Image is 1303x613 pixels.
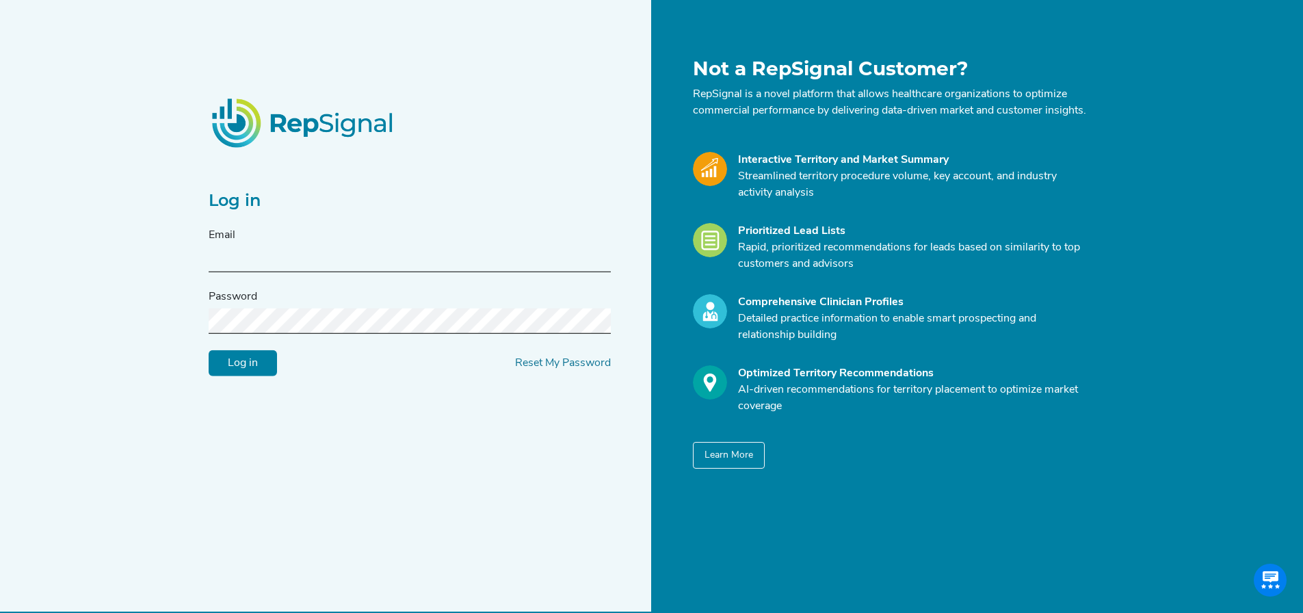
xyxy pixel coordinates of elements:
img: Leads_Icon.28e8c528.svg [693,223,727,257]
img: Profile_Icon.739e2aba.svg [693,294,727,328]
p: Rapid, prioritized recommendations for leads based on similarity to top customers and advisors [738,239,1087,272]
img: Optimize_Icon.261f85db.svg [693,365,727,400]
div: Prioritized Lead Lists [738,223,1087,239]
div: Interactive Territory and Market Summary [738,152,1087,168]
p: Detailed practice information to enable smart prospecting and relationship building [738,311,1087,343]
p: RepSignal is a novel platform that allows healthcare organizations to optimize commercial perform... [693,86,1087,119]
h2: Log in [209,191,611,211]
p: AI-driven recommendations for territory placement to optimize market coverage [738,382,1087,415]
img: RepSignalLogo.20539ed3.png [195,81,412,164]
div: Optimized Territory Recommendations [738,365,1087,382]
label: Password [209,289,257,305]
label: Email [209,227,235,244]
h1: Not a RepSignal Customer? [693,57,1087,81]
img: Market_Icon.a700a4ad.svg [693,152,727,186]
button: Learn More [693,442,765,469]
p: Streamlined territory procedure volume, key account, and industry activity analysis [738,168,1087,201]
input: Log in [209,350,277,376]
a: Reset My Password [515,358,611,369]
div: Comprehensive Clinician Profiles [738,294,1087,311]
